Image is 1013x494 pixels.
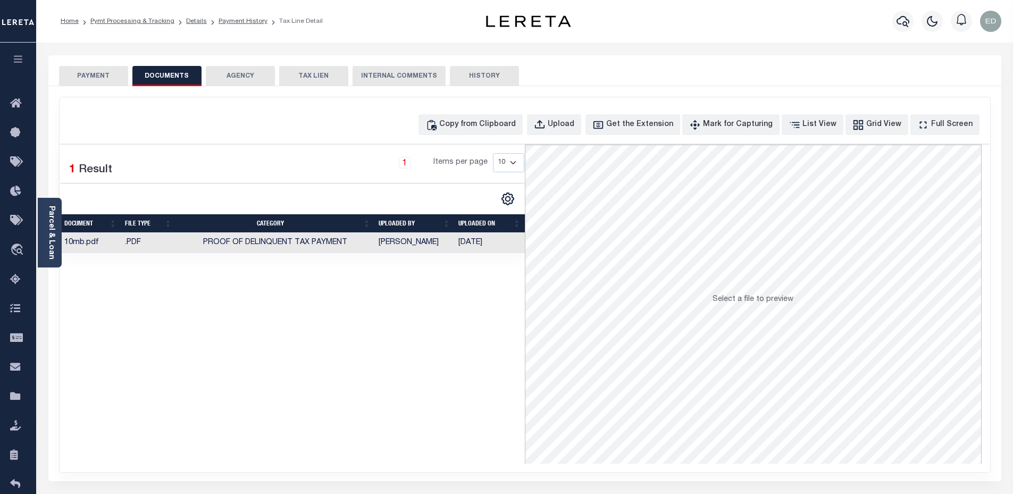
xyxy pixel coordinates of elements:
[206,66,275,86] button: AGENCY
[802,119,836,131] div: List View
[713,296,793,303] span: Select a file to preview
[132,66,202,86] button: DOCUMENTS
[374,214,454,233] th: UPLOADED BY: activate to sort column ascending
[60,233,121,254] td: 10mb.pdf
[59,66,128,86] button: PAYMENT
[450,66,519,86] button: HISTORY
[527,114,581,135] button: Upload
[548,119,574,131] div: Upload
[90,18,174,24] a: Pymt Processing & Tracking
[845,114,908,135] button: Grid View
[10,244,27,257] i: travel_explore
[606,119,673,131] div: Get the Extension
[682,114,780,135] button: Mark for Capturing
[454,214,524,233] th: UPLOADED ON: activate to sort column ascending
[980,11,1001,32] img: svg+xml;base64,PHN2ZyB4bWxucz0iaHR0cDovL3d3dy53My5vcmcvMjAwMC9zdmciIHBvaW50ZXItZXZlbnRzPSJub25lIi...
[61,18,79,24] a: Home
[910,114,979,135] button: Full Screen
[931,119,973,131] div: Full Screen
[121,214,176,233] th: FILE TYPE: activate to sort column ascending
[374,233,454,254] td: [PERSON_NAME]
[60,214,121,233] th: Document: activate to sort column ascending
[203,239,347,246] span: Proof of Delinquent Tax Payment
[866,119,901,131] div: Grid View
[279,66,348,86] button: TAX LIEN
[399,157,411,169] a: 1
[703,119,773,131] div: Mark for Capturing
[176,214,374,233] th: CATEGORY: activate to sort column ascending
[433,157,488,169] span: Items per page
[219,18,267,24] a: Payment History
[267,16,323,26] li: Tax Line Detail
[47,206,55,259] a: Parcel & Loan
[186,18,207,24] a: Details
[454,233,524,254] td: [DATE]
[69,164,76,175] span: 1
[439,119,516,131] div: Copy from Clipboard
[353,66,446,86] button: INTERNAL COMMENTS
[585,114,680,135] button: Get the Extension
[79,162,112,179] label: Result
[486,15,571,27] img: logo-dark.svg
[418,114,523,135] button: Copy from Clipboard
[121,233,176,254] td: .PDF
[782,114,843,135] button: List View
